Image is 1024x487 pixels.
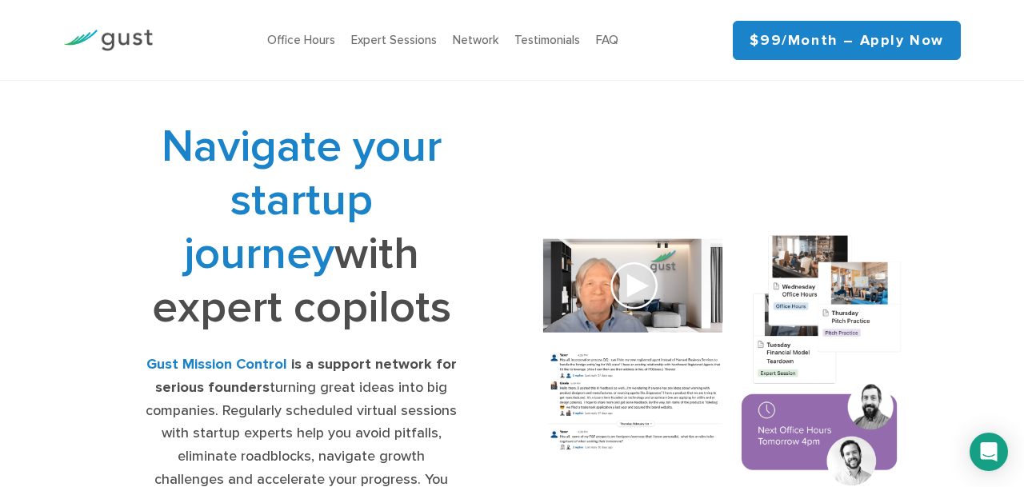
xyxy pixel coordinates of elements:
a: Expert Sessions [351,33,437,47]
a: Testimonials [514,33,580,47]
div: Open Intercom Messenger [970,433,1008,471]
a: Office Hours [267,33,335,47]
h1: with expert copilots [143,120,461,334]
a: $99/month – Apply Now [733,21,961,60]
strong: is a support network for serious founders [155,356,457,396]
img: Gust Logo [63,30,153,51]
span: Navigate your startup journey [162,120,442,281]
strong: Gust Mission Control [146,356,287,373]
a: FAQ [596,33,618,47]
a: Network [453,33,498,47]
